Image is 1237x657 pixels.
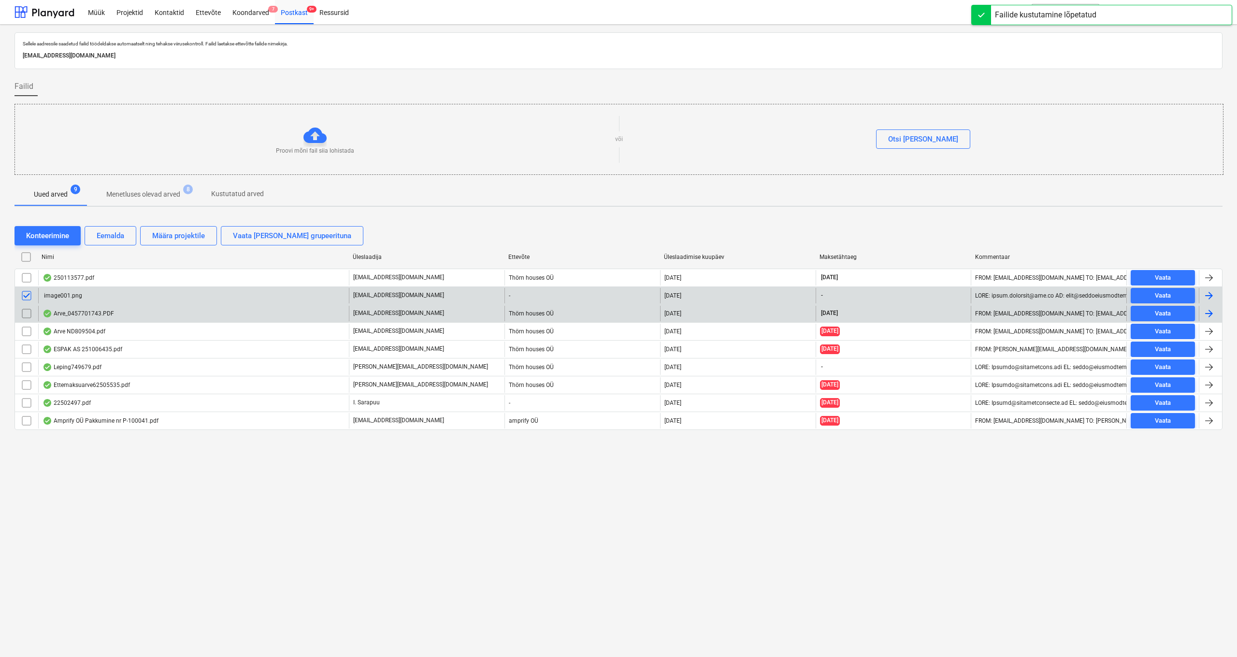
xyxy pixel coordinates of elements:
span: [DATE] [820,416,840,425]
div: Vaata [1155,308,1171,319]
div: Vaata [1155,290,1171,301]
div: [DATE] [664,292,681,299]
div: Eemalda [97,229,124,242]
span: - [820,363,824,371]
div: Ettevõte [508,254,656,260]
div: Thörn houses OÜ [504,306,660,321]
span: [DATE] [820,398,840,407]
button: Vaata [1131,413,1195,428]
span: 9 [71,185,80,194]
div: Thörn houses OÜ [504,324,660,339]
button: Vaata [1131,288,1195,303]
div: Andmed failist loetud [43,310,52,317]
div: Konteerimine [26,229,69,242]
div: Maksetähtaeg [820,254,967,260]
div: [DATE] [664,364,681,371]
button: Vaata [PERSON_NAME] grupeerituna [221,226,363,245]
div: Määra projektile [152,229,205,242]
div: Andmed failist loetud [43,345,52,353]
div: Vaata [1155,326,1171,337]
span: 8 [183,185,193,194]
button: Vaata [1131,324,1195,339]
p: või [615,135,623,143]
span: [DATE] [820,273,839,282]
button: Määra projektile [140,226,217,245]
span: [DATE] [820,327,840,336]
span: Failid [14,81,33,92]
div: Andmed failist loetud [43,274,52,282]
p: Proovi mõni fail siia lohistada [276,147,354,155]
div: Andmed failist loetud [43,381,52,389]
div: [DATE] [664,417,681,424]
div: [DATE] [664,382,681,388]
div: Andmed failist loetud [43,363,52,371]
div: Kommentaar [975,254,1123,260]
div: Ettemaksuarve62505535.pdf [43,381,130,389]
span: [DATE] [820,309,839,317]
div: Andmed failist loetud [43,399,52,407]
button: Vaata [1131,342,1195,357]
p: [PERSON_NAME][EMAIL_ADDRESS][DOMAIN_NAME] [353,381,488,389]
div: Vaata [1155,344,1171,355]
p: [EMAIL_ADDRESS][DOMAIN_NAME] [353,345,444,353]
p: I. Sarapuu [353,399,380,407]
div: Failide kustutamine lõpetatud [995,9,1096,21]
div: Thörn houses OÜ [504,377,660,393]
button: Konteerimine [14,226,81,245]
div: [DATE] [664,346,681,353]
p: [EMAIL_ADDRESS][DOMAIN_NAME] [23,51,1214,61]
p: [EMAIL_ADDRESS][DOMAIN_NAME] [353,327,444,335]
div: Thörn houses OÜ [504,342,660,357]
div: 250113577.pdf [43,274,94,282]
button: Vaata [1131,377,1195,393]
div: Vaata [1155,272,1171,284]
div: Thörn houses OÜ [504,359,660,375]
div: Thörn houses OÜ [504,270,660,286]
div: 22502497.pdf [43,399,91,407]
div: Vaata [PERSON_NAME] grupeerituna [233,229,351,242]
button: Otsi [PERSON_NAME] [876,129,970,149]
button: Vaata [1131,270,1195,286]
p: [EMAIL_ADDRESS][DOMAIN_NAME] [353,291,444,300]
div: Arve ND809504.pdf [43,328,105,335]
p: [PERSON_NAME][EMAIL_ADDRESS][DOMAIN_NAME] [353,363,488,371]
div: - [504,288,660,303]
div: Andmed failist loetud [43,328,52,335]
button: Vaata [1131,306,1195,321]
div: Proovi mõni fail siia lohistadavõiOtsi [PERSON_NAME] [14,104,1223,175]
div: [DATE] [664,310,681,317]
div: Leping749679.pdf [43,363,101,371]
div: [DATE] [664,328,681,335]
span: 7 [268,6,278,13]
div: Amprify OÜ Pakkumine nr P-100041.pdf [43,417,158,425]
div: Vaata [1155,380,1171,391]
span: 9+ [307,6,316,13]
p: Menetluses olevad arved [106,189,180,200]
p: [EMAIL_ADDRESS][DOMAIN_NAME] [353,273,444,282]
div: Üleslaadija [353,254,501,260]
p: [EMAIL_ADDRESS][DOMAIN_NAME] [353,309,444,317]
div: amprify OÜ [504,413,660,428]
button: Eemalda [85,226,136,245]
div: Arve_0457701743.PDF [43,310,114,317]
div: [DATE] [664,274,681,281]
button: Vaata [1131,395,1195,411]
div: [DATE] [664,400,681,406]
p: Uued arved [34,189,68,200]
div: Otsi [PERSON_NAME] [888,133,958,145]
p: Kustutatud arved [211,189,264,199]
span: - [820,291,824,300]
div: Vaata [1155,415,1171,427]
div: ESPAK AS 251006435.pdf [43,345,122,353]
span: [DATE] [820,380,840,389]
span: [DATE] [820,344,840,354]
div: Üleslaadimise kuupäev [664,254,812,260]
button: Vaata [1131,359,1195,375]
p: Sellele aadressile saadetud failid töödeldakse automaatselt ning tehakse viirusekontroll. Failid ... [23,41,1214,47]
div: Nimi [42,254,345,260]
div: Vaata [1155,398,1171,409]
p: [EMAIL_ADDRESS][DOMAIN_NAME] [353,416,444,425]
div: Vaata [1155,362,1171,373]
div: - [504,395,660,411]
div: image001.png [43,292,82,299]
